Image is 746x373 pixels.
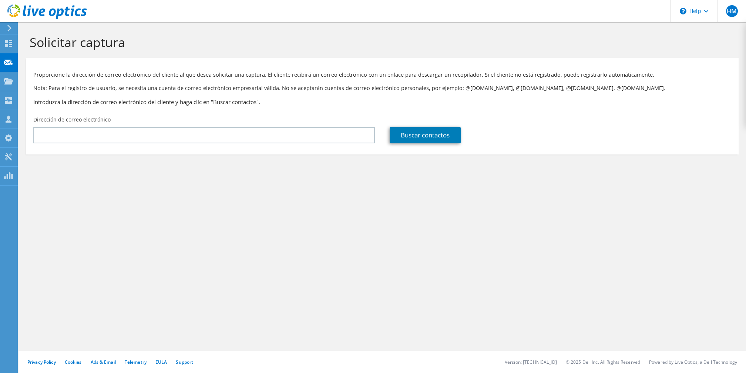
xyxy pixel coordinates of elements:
[30,34,731,50] h1: Solicitar captura
[33,116,111,123] label: Dirección de correo electrónico
[91,359,116,365] a: Ads & Email
[726,5,738,17] span: HM
[33,84,731,92] p: Nota: Para el registro de usuario, se necesita una cuenta de correo electrónico empresarial válid...
[680,8,686,14] svg: \n
[176,359,193,365] a: Support
[33,71,731,79] p: Proporcione la dirección de correo electrónico del cliente al que desea solicitar una captura. El...
[33,98,731,106] h3: Introduzca la dirección de correo electrónico del cliente y haga clic en "Buscar contactos".
[505,359,557,365] li: Version: [TECHNICAL_ID]
[125,359,147,365] a: Telemetry
[155,359,167,365] a: EULA
[27,359,56,365] a: Privacy Policy
[566,359,640,365] li: © 2025 Dell Inc. All Rights Reserved
[649,359,737,365] li: Powered by Live Optics, a Dell Technology
[65,359,82,365] a: Cookies
[390,127,461,143] a: Buscar contactos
